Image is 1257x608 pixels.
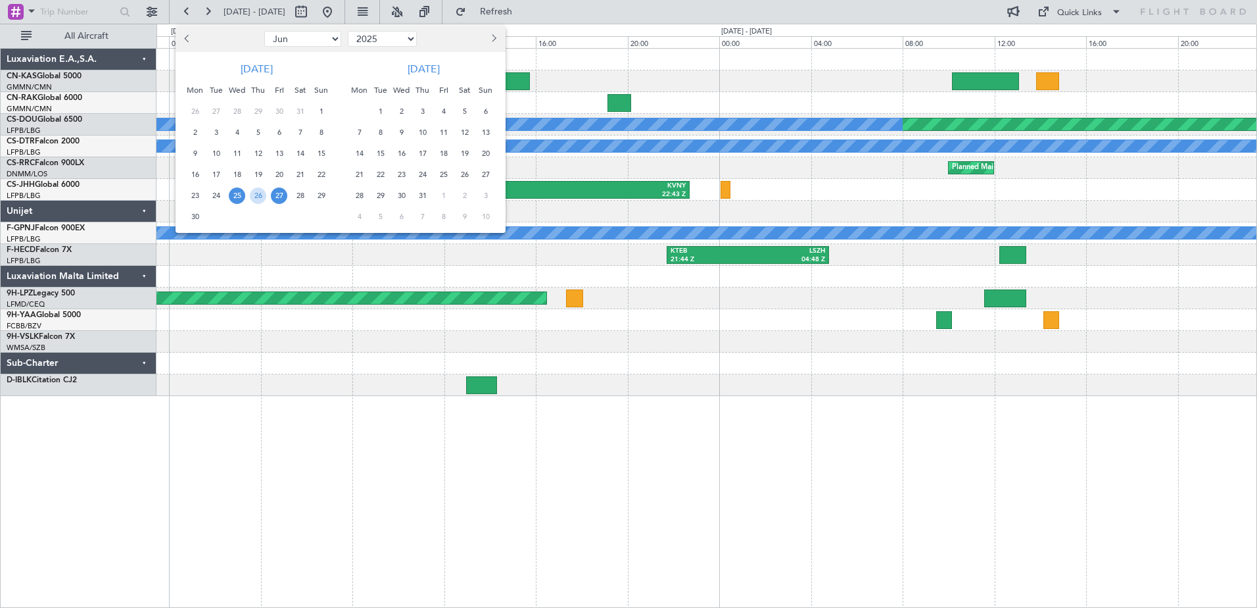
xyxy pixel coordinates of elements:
span: 19 [456,145,473,162]
span: 20 [271,166,287,183]
div: Tue [370,80,391,101]
span: 7 [351,124,368,141]
span: 30 [271,103,287,120]
span: 28 [351,188,368,204]
span: 20 [477,145,494,162]
span: 8 [435,209,452,225]
div: 7-7-2025 [349,122,370,143]
span: 30 [393,188,410,204]
span: 29 [250,103,266,120]
span: 22 [313,166,329,183]
div: 25-7-2025 [433,164,454,185]
div: 23-6-2025 [185,185,206,206]
span: 3 [208,124,224,141]
div: 8-7-2025 [370,122,391,143]
span: 18 [229,166,245,183]
div: 5-8-2025 [370,206,391,227]
span: 3 [477,188,494,204]
div: 28-6-2025 [290,185,311,206]
span: 2 [187,124,203,141]
span: 4 [351,209,368,225]
div: Sun [311,80,332,101]
span: 4 [435,103,452,120]
span: 21 [292,166,308,183]
span: 26 [187,103,203,120]
span: 23 [187,188,203,204]
div: 14-7-2025 [349,143,370,164]
span: 12 [456,124,473,141]
span: 24 [414,166,431,183]
span: 2 [393,103,410,120]
div: 9-6-2025 [185,143,206,164]
span: 27 [271,188,287,204]
div: Thu [412,80,433,101]
div: 13-6-2025 [269,143,290,164]
span: 7 [414,209,431,225]
span: 14 [351,145,368,162]
span: 25 [229,188,245,204]
div: 28-7-2025 [349,185,370,206]
div: 29-5-2025 [248,101,269,122]
div: 5-6-2025 [248,122,269,143]
div: 1-6-2025 [311,101,332,122]
div: 11-6-2025 [227,143,248,164]
span: 6 [271,124,287,141]
span: 5 [456,103,473,120]
span: 10 [208,145,224,162]
span: 26 [250,188,266,204]
span: 4 [229,124,245,141]
div: Tue [206,80,227,101]
span: 11 [229,145,245,162]
div: Wed [227,80,248,101]
div: 4-7-2025 [433,101,454,122]
div: 12-6-2025 [248,143,269,164]
div: 5-7-2025 [454,101,475,122]
div: 10-6-2025 [206,143,227,164]
span: 21 [351,166,368,183]
span: 19 [250,166,266,183]
div: 11-7-2025 [433,122,454,143]
div: Mon [349,80,370,101]
span: 11 [435,124,452,141]
div: 17-6-2025 [206,164,227,185]
div: 3-7-2025 [412,101,433,122]
div: 19-6-2025 [248,164,269,185]
div: Thu [248,80,269,101]
span: 13 [271,145,287,162]
div: 2-8-2025 [454,185,475,206]
span: 14 [292,145,308,162]
div: 16-7-2025 [391,143,412,164]
span: 10 [414,124,431,141]
div: 8-8-2025 [433,206,454,227]
div: 6-6-2025 [269,122,290,143]
span: 9 [393,124,410,141]
span: 26 [456,166,473,183]
span: 3 [414,103,431,120]
div: 22-7-2025 [370,164,391,185]
div: 7-6-2025 [290,122,311,143]
div: 20-7-2025 [475,143,496,164]
div: Sat [290,80,311,101]
div: 4-8-2025 [349,206,370,227]
div: 2-6-2025 [185,122,206,143]
div: 18-7-2025 [433,143,454,164]
span: 9 [187,145,203,162]
span: 5 [250,124,266,141]
div: 30-7-2025 [391,185,412,206]
span: 9 [456,209,473,225]
div: 30-5-2025 [269,101,290,122]
div: 25-6-2025 [227,185,248,206]
div: Fri [269,80,290,101]
div: 29-7-2025 [370,185,391,206]
span: 1 [435,188,452,204]
span: 28 [229,103,245,120]
div: 27-7-2025 [475,164,496,185]
button: Next month [486,28,500,49]
div: Wed [391,80,412,101]
span: 8 [313,124,329,141]
span: 27 [477,166,494,183]
select: Select year [348,31,417,47]
div: 4-6-2025 [227,122,248,143]
div: 9-8-2025 [454,206,475,227]
div: 21-6-2025 [290,164,311,185]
